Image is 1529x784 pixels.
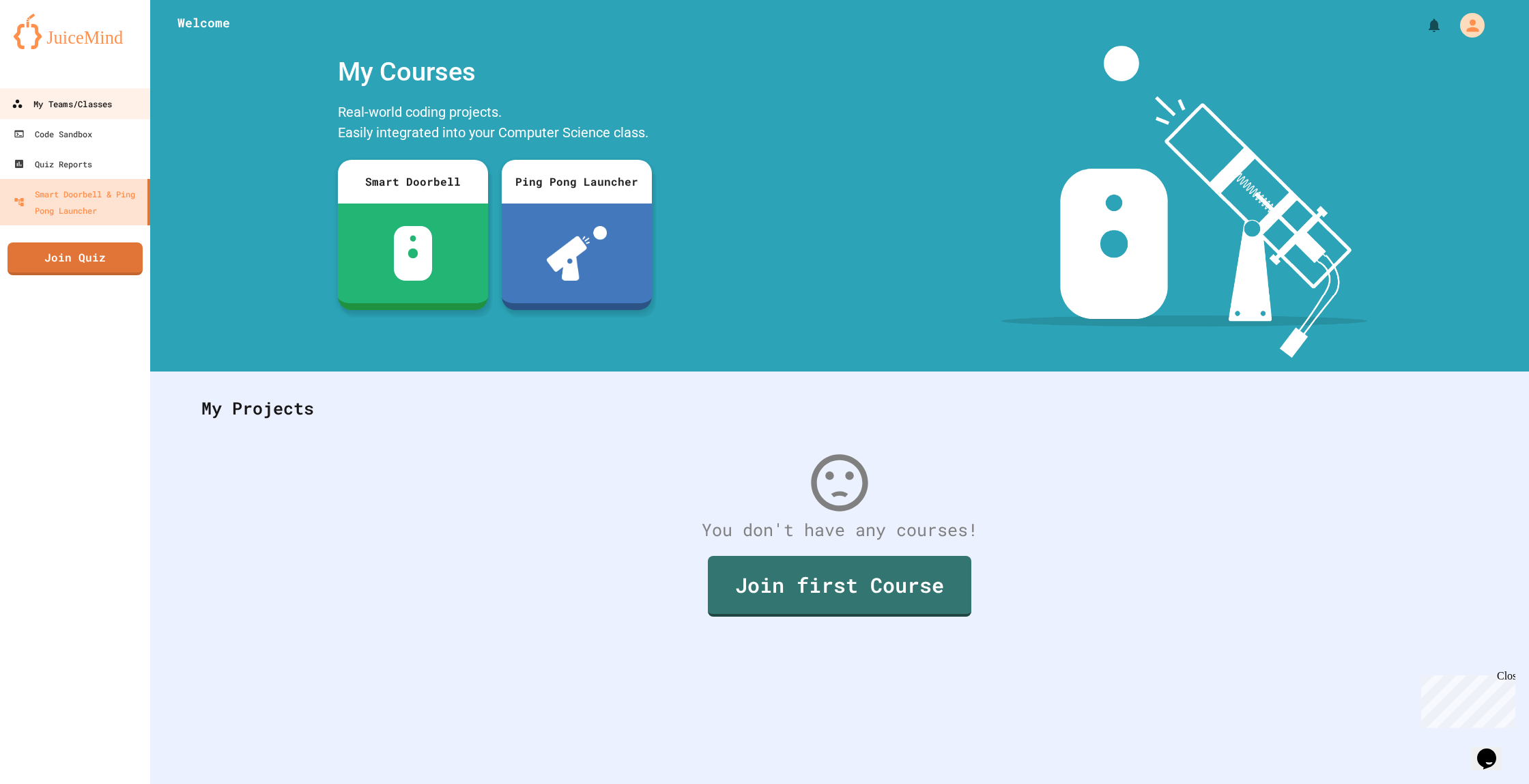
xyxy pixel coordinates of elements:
[1001,46,1367,358] img: banner-image-my-projects.png
[14,14,137,49] img: logo-orange.svg
[331,98,659,150] div: Real-world coding projects. Easily integrated into your Computer Science class.
[188,382,1491,435] div: My Projects
[188,517,1491,543] div: You don't have any courses!
[502,160,652,204] div: Ping Pong Launcher
[14,186,142,219] div: Smart Doorbell & Ping Pong Launcher
[338,160,488,204] div: Smart Doorbell
[14,126,92,142] div: Code Sandbox
[1401,14,1446,37] div: My Notifications
[547,226,608,281] img: ppl-with-ball.png
[5,5,94,87] div: Chat with us now!Close
[12,96,112,113] div: My Teams/Classes
[1416,670,1515,728] iframe: chat widget
[394,226,433,281] img: sdb-white.svg
[1446,10,1488,41] div: My Account
[331,46,659,98] div: My Courses
[1472,729,1515,770] iframe: chat widget
[708,556,971,617] a: Join first Course
[8,242,143,275] a: Join Quiz
[14,156,92,172] div: Quiz Reports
